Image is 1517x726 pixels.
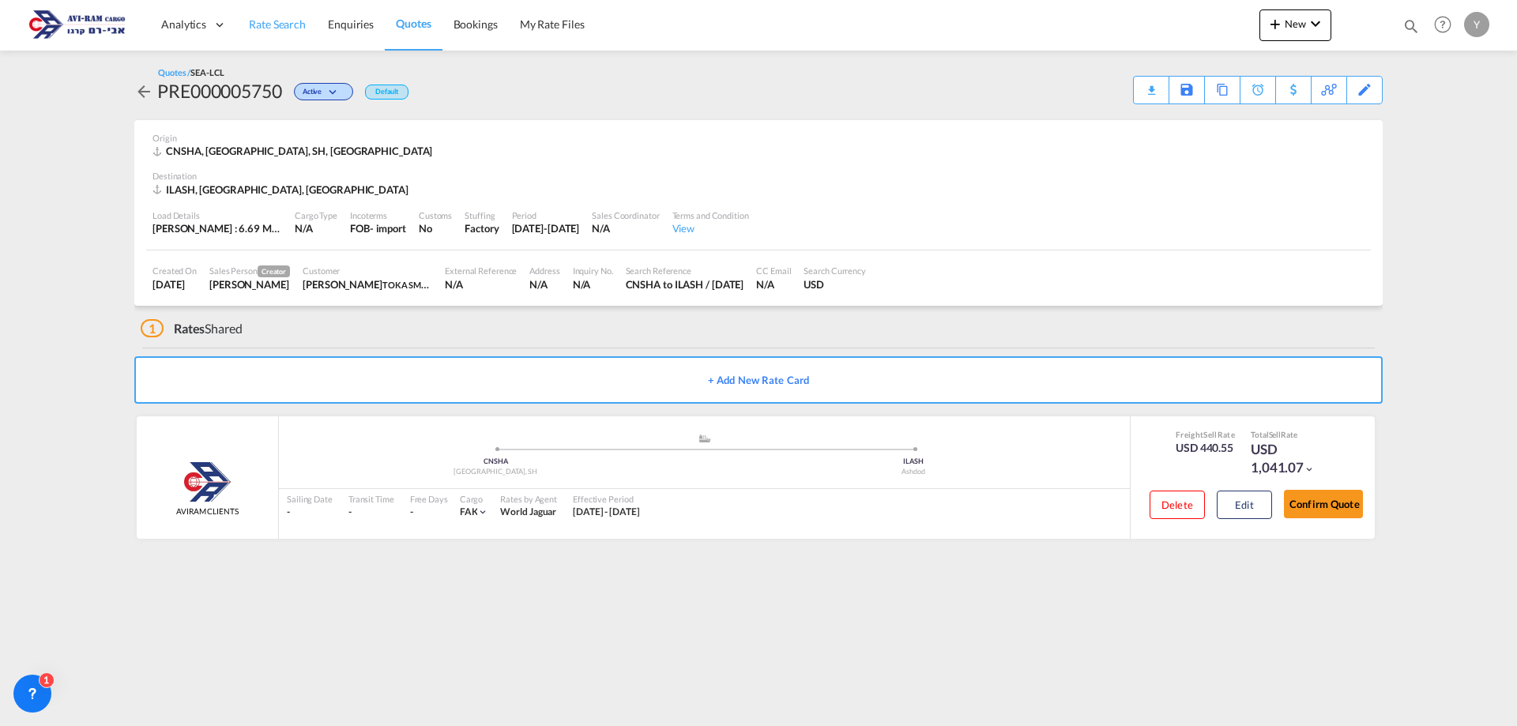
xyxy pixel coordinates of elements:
div: Terms and Condition [672,209,749,221]
span: FAK [460,506,478,517]
div: icon-magnify [1402,17,1420,41]
span: Rate Search [249,17,306,31]
div: Yulia Vainblat [209,277,290,292]
div: [GEOGRAPHIC_DATA], SH [287,467,705,477]
div: N/A [573,277,613,292]
div: ILASH [705,457,1123,467]
div: Sailing Date [287,493,333,505]
div: CNSHA to ILASH / 29 Sep 2025 [626,277,744,292]
md-icon: icon-download [1142,79,1161,91]
md-icon: icon-magnify [1402,17,1420,35]
div: Cargo Type [295,209,337,221]
div: USD 1,041.07 [1251,440,1330,478]
div: USD 440.55 [1176,440,1235,456]
div: Rates by Agent [500,493,557,505]
div: Total Rate [1251,429,1330,440]
div: - [410,506,413,519]
div: Period [512,209,580,221]
div: Search Currency [804,265,866,276]
div: Moiz Askenazi [303,277,432,292]
div: Sales Coordinator [592,209,659,221]
span: CNSHA, [GEOGRAPHIC_DATA], SH, [GEOGRAPHIC_DATA] [166,145,432,157]
div: Transit Time [348,493,394,505]
span: Sell [1203,430,1217,439]
div: Sales Person [209,265,290,277]
div: Quote PDF is not available at this time [1142,77,1161,91]
div: Stuffing [465,209,499,221]
div: World Jaguar [500,506,557,519]
div: Freight Rate [1176,429,1235,440]
div: N/A [529,277,559,292]
div: icon-arrow-left [134,78,157,103]
span: Creator [258,265,290,277]
div: Origin [152,132,1365,144]
div: N/A [592,221,659,235]
div: N/A [295,221,337,235]
div: Address [529,265,559,276]
span: Active [303,87,326,102]
div: No [419,221,452,235]
img: Aviram [184,462,232,502]
md-icon: assets/icons/custom/ship-fill.svg [695,434,714,442]
div: Incoterms [350,209,406,221]
div: - [348,506,394,519]
span: Bookings [454,17,498,31]
div: 30 Sep 2025 [512,221,580,235]
div: - import [370,221,406,235]
span: My Rate Files [520,17,585,31]
div: 16 Sep 2025 - 30 Sep 2025 [573,506,640,519]
div: Customs [419,209,452,221]
div: Ashdod [705,467,1123,477]
div: Y [1464,12,1489,37]
span: Enquiries [328,17,374,31]
div: Cargo [460,493,489,505]
div: Change Status Here [282,78,357,103]
span: 1 [141,319,164,337]
button: icon-plus 400-fgNewicon-chevron-down [1259,9,1331,41]
div: PRE000005750 [157,78,282,103]
span: Help [1429,11,1456,38]
div: Shared [141,320,243,337]
md-icon: icon-chevron-down [1306,14,1325,33]
div: CC Email [756,265,791,276]
div: View [672,221,749,235]
md-icon: icon-chevron-down [1304,464,1315,475]
div: - [287,506,333,519]
md-icon: icon-chevron-down [477,506,488,517]
button: Delete [1150,491,1205,519]
div: 29 Sep 2025 [152,277,197,292]
div: Save As Template [1169,77,1204,103]
div: Destination [152,170,1365,182]
md-icon: icon-chevron-down [326,88,344,97]
div: Customer [303,265,432,276]
img: 166978e0a5f911edb4280f3c7a976193.png [24,7,130,43]
div: [PERSON_NAME] : 6.69 MT | Volumetric Wt : 9.79 CBM | Chargeable Wt : 9.79 W/M [152,221,282,235]
div: Free Days [410,493,448,505]
div: CNSHA, Shanghai, SH, Asia Pacific [152,144,436,158]
md-icon: icon-arrow-left [134,82,153,101]
span: Analytics [161,17,206,32]
span: Quotes [396,17,431,30]
span: New [1266,17,1325,30]
div: Default [365,85,408,100]
div: Change Status Here [294,83,353,100]
button: + Add New Rate Card [134,356,1383,404]
div: Inquiry No. [573,265,613,276]
div: FOB [350,221,370,235]
div: Load Details [152,209,282,221]
span: [DATE] - [DATE] [573,506,640,517]
div: N/A [756,277,791,292]
md-icon: icon-plus 400-fg [1266,14,1285,33]
span: TOKA SMART SOLUTIONS LTD [382,278,506,291]
div: N/A [445,277,517,292]
div: Effective Period [573,493,640,505]
div: Search Reference [626,265,744,276]
button: Confirm Quote [1284,490,1363,518]
span: Rates [174,321,205,336]
div: USD [804,277,866,292]
span: SEA-LCL [190,67,224,77]
div: Help [1429,11,1464,39]
span: World Jaguar [500,506,556,517]
div: CNSHA [287,457,705,467]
